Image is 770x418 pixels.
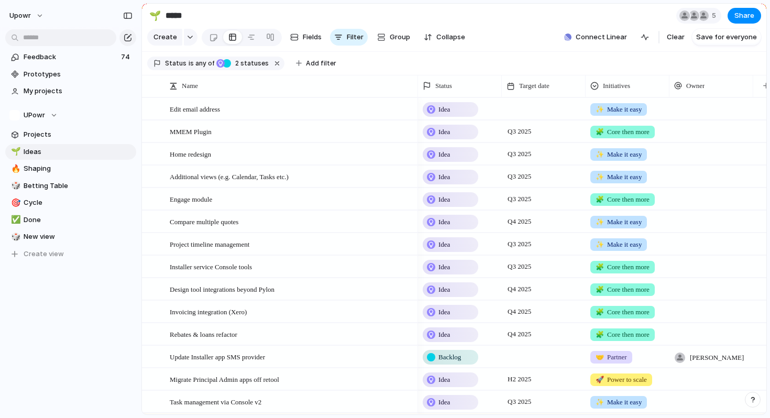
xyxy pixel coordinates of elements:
span: Create view [24,249,64,259]
span: Make it easy [596,149,642,160]
span: Project timeline management [170,238,249,250]
span: any of [194,59,214,68]
span: Betting Table [24,181,133,191]
span: Status [435,81,452,91]
button: Add filter [290,56,343,71]
a: 🎲Betting Table [5,178,136,194]
span: Task management via Console v2 [170,395,261,408]
button: 2 statuses [215,58,271,69]
span: 🤝 [596,353,604,361]
span: Idea [438,239,450,250]
span: is [189,59,194,68]
span: Idea [438,149,450,160]
span: ✨ [596,150,604,158]
a: 🎲New view [5,229,136,245]
span: New view [24,232,133,242]
span: statuses [232,59,269,68]
span: Q3 2025 [505,395,534,408]
span: 🚀 [596,376,604,383]
span: Additional views (e.g. Calendar, Tasks etc.) [170,170,289,182]
button: Create [147,29,182,46]
span: Owner [686,81,705,91]
span: Idea [438,194,450,205]
button: isany of [186,58,216,69]
button: 🌱 [147,7,163,24]
span: Make it easy [596,397,642,408]
button: Connect Linear [560,29,631,45]
span: Share [734,10,754,21]
span: Target date [519,81,549,91]
span: H2 2025 [505,373,534,386]
a: Feedback74 [5,49,136,65]
span: 2 [232,59,240,67]
span: Q3 2025 [505,148,534,160]
a: 🔥Shaping [5,161,136,177]
span: Idea [438,217,450,227]
span: Rebates & loans refactor [170,328,237,340]
span: Create [153,32,177,42]
span: Core then more [596,284,650,295]
span: Make it easy [596,104,642,115]
span: Ideas [24,147,133,157]
span: Idea [438,397,450,408]
button: 🌱 [9,147,20,157]
span: ✨ [596,398,604,406]
span: My projects [24,86,133,96]
button: Share [728,8,761,24]
span: Backlog [438,352,461,362]
span: Core then more [596,307,650,317]
a: My projects [5,83,136,99]
span: Idea [438,284,450,295]
span: Q4 2025 [505,283,534,295]
span: Projects [24,129,133,140]
span: Migrate Principal Admin apps off retool [170,373,279,385]
a: ✅Done [5,212,136,228]
span: ✨ [596,173,604,181]
span: 🧩 [596,308,604,316]
span: Prototypes [24,69,133,80]
span: Connect Linear [576,32,627,42]
span: Update Installer app SMS provider [170,350,265,362]
span: Idea [438,262,450,272]
div: 🌱 [149,8,161,23]
button: Fields [286,29,326,46]
span: Q3 2025 [505,193,534,205]
span: Partner [596,352,627,362]
span: 74 [121,52,132,62]
button: UPowr [5,107,136,123]
button: Group [372,29,415,46]
span: Make it easy [596,217,642,227]
span: Shaping [24,163,133,174]
span: Q3 2025 [505,260,534,273]
div: 🎲 [11,231,18,243]
span: Design tool integrations beyond Pylon [170,283,274,295]
span: Q3 2025 [505,125,534,138]
span: Q4 2025 [505,328,534,340]
span: Installer service Console tools [170,260,252,272]
span: [PERSON_NAME] [690,353,744,363]
span: Power to scale [596,375,647,385]
span: Name [182,81,198,91]
span: 🧩 [596,263,604,271]
div: 🎯 [11,197,18,209]
span: 🧩 [596,195,604,203]
span: Home redesign [170,148,211,160]
span: Invoicing integration (Xero) [170,305,247,317]
span: Edit email address [170,103,220,115]
span: Q4 2025 [505,215,534,228]
span: Done [24,215,133,225]
span: Core then more [596,127,650,137]
div: ✅ [11,214,18,226]
span: Filter [347,32,364,42]
span: MMEM Plugin [170,125,212,137]
span: Initiatives [603,81,630,91]
span: Engage module [170,193,212,205]
div: 🔥 [11,163,18,175]
span: Group [390,32,410,42]
button: Collapse [420,29,469,46]
span: Feedback [24,52,118,62]
span: Q4 2025 [505,305,534,318]
button: 🎲 [9,232,20,242]
button: 🎲 [9,181,20,191]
